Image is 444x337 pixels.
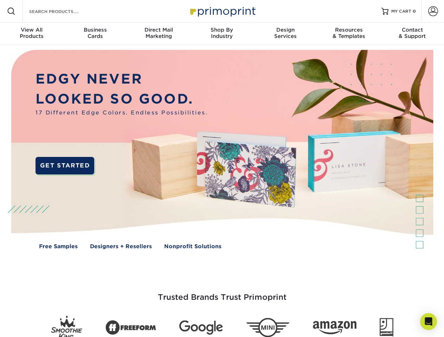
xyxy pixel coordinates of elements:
a: Resources& Templates [317,22,380,45]
img: Primoprint [187,4,257,19]
a: Nonprofit Solutions [164,243,221,251]
a: Shop ByIndustry [190,22,253,45]
img: Goodwill [380,318,393,337]
span: Resources [317,27,380,33]
span: Contact [381,27,444,33]
a: BusinessCards [63,22,127,45]
a: GET STARTED [36,157,94,174]
h3: Trusted Brands Trust Primoprint [17,276,428,310]
img: Amazon [313,321,356,335]
a: Free Samples [39,243,78,251]
span: Design [254,27,317,33]
p: EDGY NEVER [36,69,208,89]
span: Direct Mail [127,27,190,33]
div: & Templates [317,27,380,39]
img: Google [179,321,223,335]
span: Business [63,27,127,33]
input: SEARCH PRODUCTS..... [28,7,97,15]
span: 17 Different Edge Colors. Endless Possibilities. [36,109,208,117]
div: Industry [190,27,253,39]
a: Contact& Support [381,22,444,45]
span: MY CART [391,8,411,14]
a: DesignServices [254,22,317,45]
a: Designers + Resellers [90,243,152,251]
span: 0 [413,9,416,14]
div: Cards [63,27,127,39]
div: Open Intercom Messenger [420,313,437,330]
div: Services [254,27,317,39]
div: Marketing [127,27,190,39]
a: Direct MailMarketing [127,22,190,45]
span: Shop By [190,27,253,33]
p: LOOKED SO GOOD. [36,89,208,109]
div: & Support [381,27,444,39]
